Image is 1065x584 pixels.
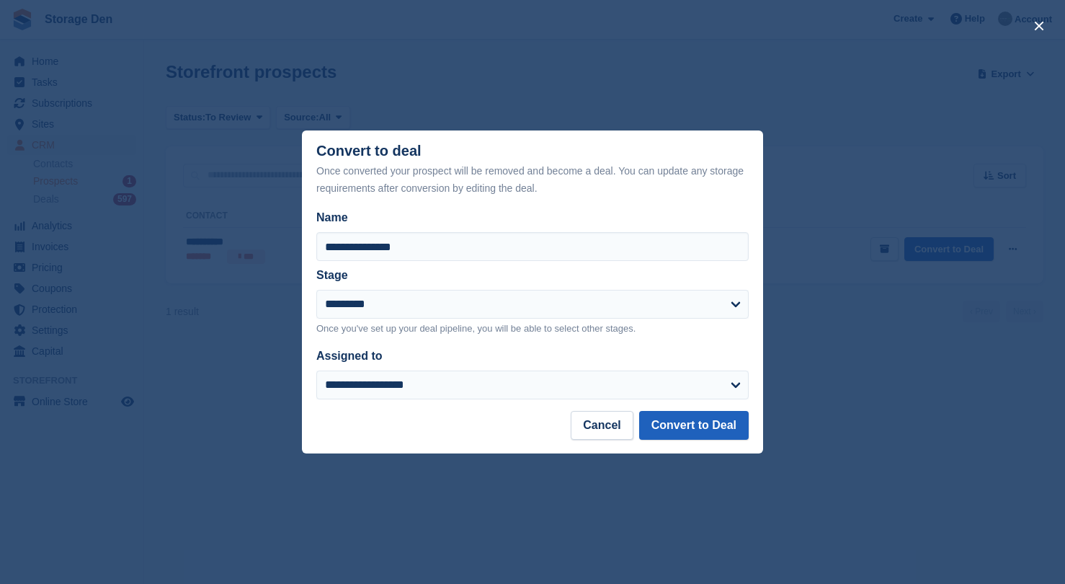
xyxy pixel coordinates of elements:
button: Convert to Deal [639,411,749,440]
div: Once converted your prospect will be removed and become a deal. You can update any storage requir... [316,162,749,197]
label: Assigned to [316,350,383,362]
p: Once you've set up your deal pipeline, you will be able to select other stages. [316,322,749,336]
label: Name [316,209,749,226]
button: close [1028,14,1051,37]
label: Stage [316,269,348,281]
button: Cancel [571,411,633,440]
div: Convert to deal [316,143,749,197]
